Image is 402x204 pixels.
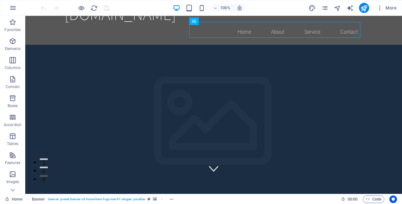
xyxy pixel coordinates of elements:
[4,122,21,127] p: Accordion
[90,4,98,12] i: Reload page
[366,195,381,203] span: Code
[389,195,397,203] button: Usercentrics
[5,160,20,165] p: Features
[148,197,150,201] i: This element is a customizable preset
[334,4,341,12] button: navigator
[15,159,22,161] button: 3
[359,3,369,13] button: publish
[220,4,230,12] h6: 100%
[346,4,354,12] i: AI Writer
[334,4,341,12] i: Navigator
[374,3,399,13] button: More
[5,65,21,70] p: Columns
[5,195,22,203] a: Click to cancel selection. Double-click to open Pages
[32,195,45,203] span: Click to select. Double-click to edit
[377,5,397,11] span: More
[321,4,329,12] button: pages
[360,4,368,12] i: Publish
[341,195,358,203] h6: Session time
[6,179,19,184] p: Images
[348,195,357,203] span: 00 00
[211,4,233,12] button: 100%
[77,4,85,12] button: Click here to leave preview mode and continue editing
[308,4,316,12] button: design
[237,5,242,11] i: On resize automatically adjust zoom level to fit chosen device.
[7,141,18,146] p: Tables
[153,197,157,201] i: This element contains a background
[90,4,98,12] button: reload
[5,46,21,51] p: Elements
[308,4,316,12] i: Design (Ctrl+Alt+Y)
[4,27,21,32] p: Favorites
[352,197,353,201] span: :
[15,151,22,152] button: 2
[15,143,22,144] button: 1
[321,4,328,12] i: Pages (Ctrl+Alt+S)
[363,195,384,203] button: Code
[6,84,20,89] p: Content
[346,4,354,12] button: text_generator
[8,103,18,108] p: Boxes
[32,195,177,203] nav: breadcrumb
[47,195,145,203] span: . banner .preset-banner-v3-home-hero-logo-nav-h1-slogan .parallax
